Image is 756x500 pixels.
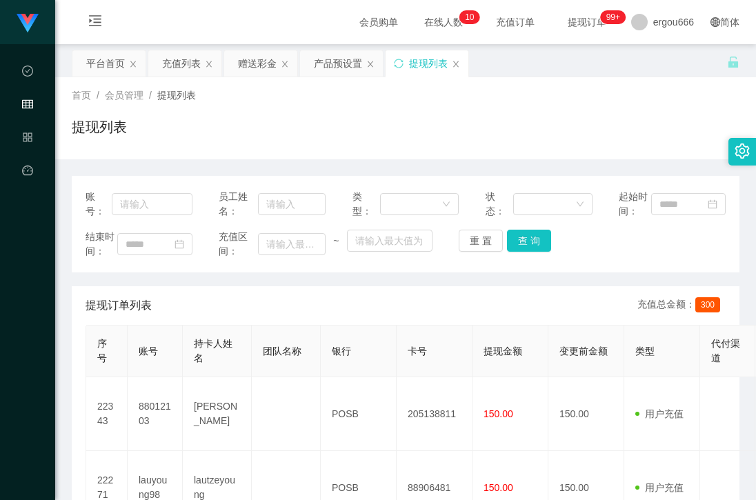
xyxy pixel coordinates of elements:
[263,346,301,357] span: 团队名称
[637,297,726,314] div: 充值总金额：
[635,346,655,357] span: 类型
[129,60,137,68] i: 图标: close
[695,297,720,312] span: 300
[105,90,143,101] span: 会员管理
[258,233,326,255] input: 请输入最小值为
[635,408,684,419] span: 用户充值
[281,60,289,68] i: 图标: close
[326,234,347,248] span: ~
[86,190,112,219] span: 账号：
[332,346,351,357] span: 银行
[559,346,608,357] span: 变更前金额
[735,143,750,159] i: 图标: setting
[17,14,39,33] img: logo.9652507e.png
[22,59,33,87] i: 图标: check-circle-o
[86,50,125,77] div: 平台首页
[484,408,513,419] span: 150.00
[452,60,460,68] i: 图标: close
[194,338,232,363] span: 持卡人姓名
[86,230,117,259] span: 结束时间：
[394,59,404,68] i: 图标: sync
[238,50,277,77] div: 赠送彩金
[321,377,397,451] td: POSB
[470,10,475,24] p: 0
[72,117,127,137] h1: 提现列表
[727,56,739,68] i: 图标: unlock
[72,90,91,101] span: 首页
[408,346,427,357] span: 卡号
[97,338,107,363] span: 序号
[417,17,470,27] span: 在线人数
[708,199,717,209] i: 图标: calendar
[86,377,128,451] td: 22343
[22,126,33,153] i: 图标: appstore-o
[711,338,740,363] span: 代付渠道
[352,190,380,219] span: 类型：
[175,239,184,249] i: 图标: calendar
[86,297,152,314] span: 提现订单列表
[635,482,684,493] span: 用户充值
[205,60,213,68] i: 图标: close
[619,190,650,219] span: 起始时间：
[149,90,152,101] span: /
[22,66,33,189] span: 数据中心
[22,157,33,297] a: 图标: dashboard平台首页
[22,92,33,120] i: 图标: table
[561,17,613,27] span: 提现订单
[219,190,258,219] span: 员工姓名：
[347,230,432,252] input: 请输入最大值为
[72,1,119,45] i: 图标: menu-unfold
[459,10,479,24] sup: 10
[112,193,192,215] input: 请输入
[576,200,584,210] i: 图标: down
[157,90,196,101] span: 提现列表
[183,377,252,451] td: [PERSON_NAME]
[486,190,513,219] span: 状态：
[484,482,513,493] span: 150.00
[710,17,720,27] i: 图标: global
[465,10,470,24] p: 1
[258,193,326,215] input: 请输入
[397,377,472,451] td: 205138811
[601,10,626,24] sup: 1158
[548,377,624,451] td: 150.00
[97,90,99,101] span: /
[409,50,448,77] div: 提现列表
[459,230,503,252] button: 重 置
[162,50,201,77] div: 充值列表
[442,200,450,210] i: 图标: down
[484,346,522,357] span: 提现金额
[219,230,258,259] span: 充值区间：
[489,17,541,27] span: 充值订单
[314,50,362,77] div: 产品预设置
[22,99,33,222] span: 会员管理
[139,346,158,357] span: 账号
[128,377,183,451] td: 88012103
[366,60,375,68] i: 图标: close
[22,132,33,255] span: 产品管理
[507,230,551,252] button: 查 询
